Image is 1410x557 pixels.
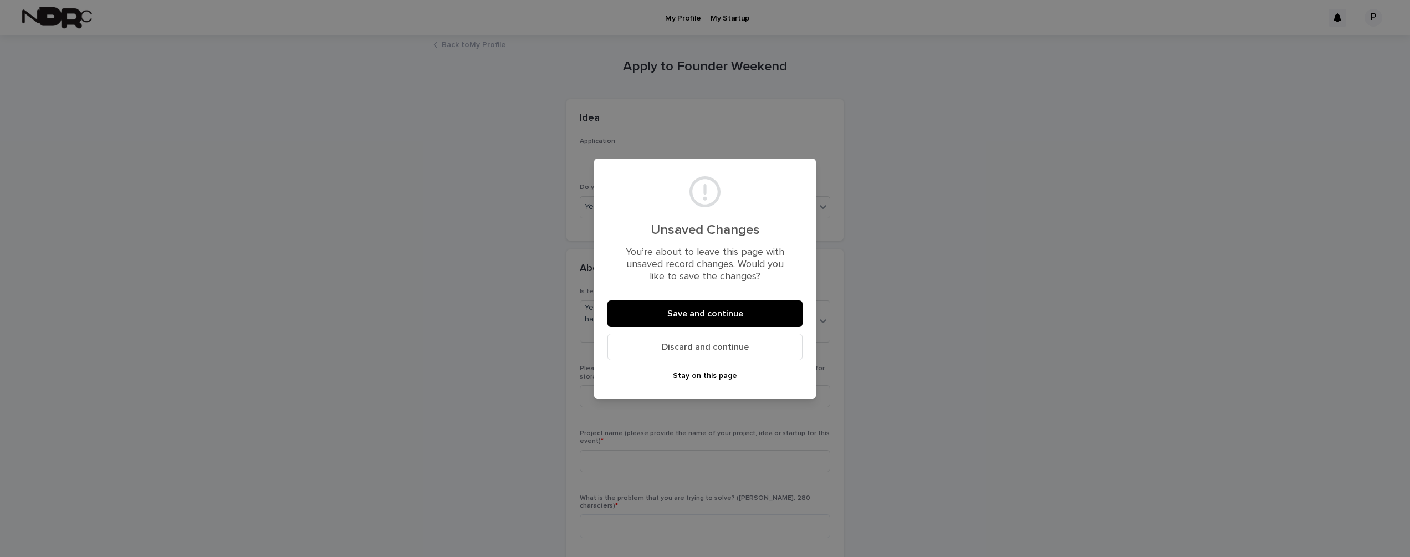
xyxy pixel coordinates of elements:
p: You’re about to leave this page with unsaved record changes. Would you like to save the changes? [621,247,789,283]
button: Stay on this page [607,367,803,385]
span: Save and continue [667,309,743,318]
button: Discard and continue [607,334,803,360]
span: Discard and continue [662,343,749,351]
h2: Unsaved Changes [621,222,789,238]
button: Save and continue [607,300,803,327]
span: Stay on this page [673,372,737,380]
